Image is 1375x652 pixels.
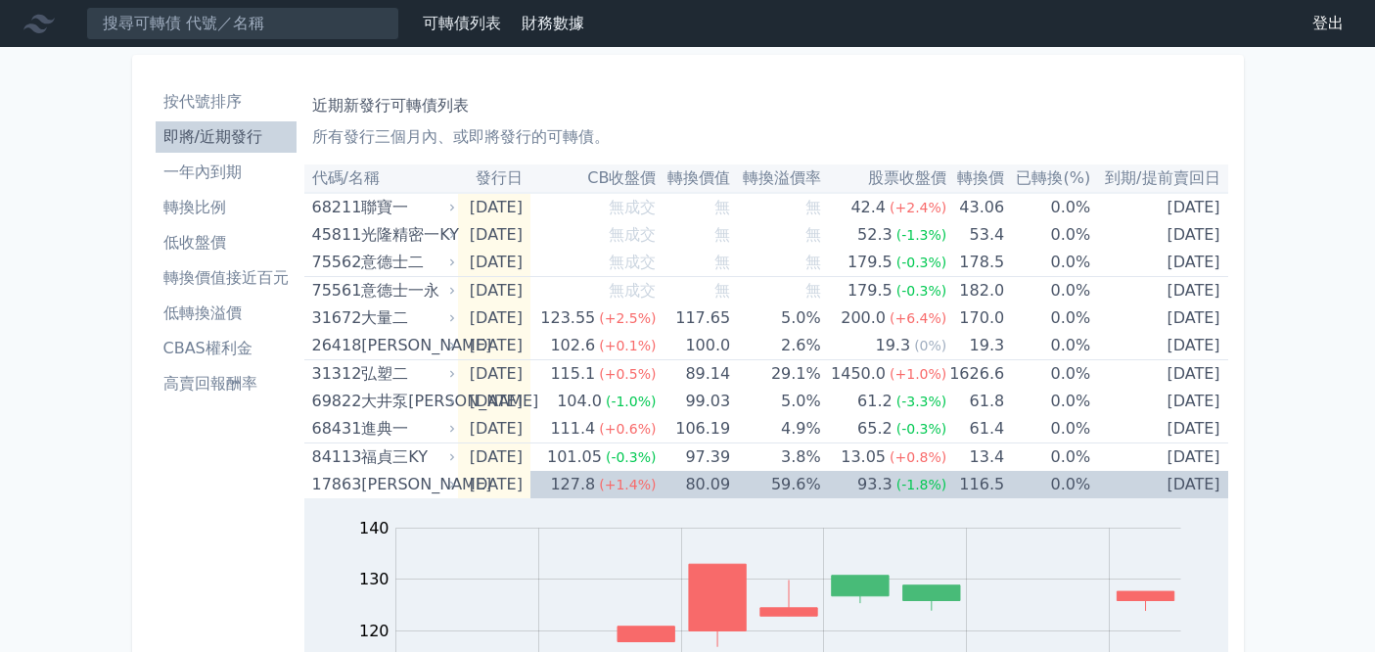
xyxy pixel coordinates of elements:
[1004,193,1090,221] td: 0.0%
[609,225,656,244] span: 無成交
[361,221,451,249] div: 光隆精密一KY
[458,388,530,415] td: [DATE]
[359,571,390,589] tspan: 130
[1004,360,1090,389] td: 0.0%
[946,471,1004,498] td: 116.5
[312,194,357,221] div: 68211
[837,443,890,471] div: 13.05
[1090,249,1227,277] td: [DATE]
[458,332,530,360] td: [DATE]
[896,227,947,243] span: (-1.3%)
[156,125,297,149] li: 即將/近期發行
[458,360,530,389] td: [DATE]
[946,221,1004,249] td: 53.4
[730,360,821,389] td: 29.1%
[946,415,1004,443] td: 61.4
[946,277,1004,305] td: 182.0
[156,227,297,258] a: 低收盤價
[156,302,297,325] li: 低轉換溢價
[714,253,730,271] span: 無
[361,304,451,332] div: 大量二
[730,388,821,415] td: 5.0%
[1004,249,1090,277] td: 0.0%
[656,304,730,332] td: 117.65
[536,304,599,332] div: 123.55
[890,200,946,215] span: (+2.4%)
[896,394,947,409] span: (-3.3%)
[156,192,297,223] a: 轉換比例
[546,415,599,442] div: 111.4
[946,193,1004,221] td: 43.06
[543,443,606,471] div: 101.05
[853,388,896,415] div: 61.2
[730,415,821,443] td: 4.9%
[546,332,599,359] div: 102.6
[1090,415,1227,443] td: [DATE]
[1004,388,1090,415] td: 0.0%
[312,415,357,442] div: 68431
[890,366,946,382] span: (+1.0%)
[1090,443,1227,472] td: [DATE]
[1004,221,1090,249] td: 0.0%
[1004,332,1090,360] td: 0.0%
[458,443,530,472] td: [DATE]
[599,421,656,437] span: (+0.6%)
[312,443,357,471] div: 84113
[606,394,657,409] span: (-1.0%)
[312,388,357,415] div: 69822
[890,449,946,465] span: (+0.8%)
[656,164,730,193] th: 轉換價值
[361,360,451,388] div: 弘塑二
[890,310,946,326] span: (+6.4%)
[606,449,657,465] span: (-0.3%)
[1004,277,1090,305] td: 0.0%
[1004,304,1090,332] td: 0.0%
[156,121,297,153] a: 即將/近期發行
[312,249,357,276] div: 75562
[946,164,1004,193] th: 轉換價
[312,360,357,388] div: 31312
[896,477,947,492] span: (-1.8%)
[805,253,821,271] span: 無
[656,388,730,415] td: 99.03
[730,304,821,332] td: 5.0%
[896,283,947,299] span: (-0.3%)
[156,298,297,329] a: 低轉換溢價
[946,304,1004,332] td: 170.0
[361,277,451,304] div: 意德士一永
[844,249,896,276] div: 179.5
[361,471,451,498] div: [PERSON_NAME]
[805,281,821,300] span: 無
[312,125,1220,149] p: 所有發行三個月內、或即將發行的可轉債。
[805,198,821,216] span: 無
[914,338,946,353] span: (0%)
[361,194,451,221] div: 聯寶一
[458,221,530,249] td: [DATE]
[1090,471,1227,498] td: [DATE]
[458,193,530,221] td: [DATE]
[312,277,357,304] div: 75561
[458,277,530,305] td: [DATE]
[359,519,390,537] tspan: 140
[946,332,1004,360] td: 19.3
[853,415,896,442] div: 65.2
[156,231,297,255] li: 低收盤價
[896,421,947,437] span: (-0.3%)
[821,164,947,193] th: 股票收盤價
[304,164,459,193] th: 代碼/名稱
[361,332,451,359] div: [PERSON_NAME]
[1090,277,1227,305] td: [DATE]
[156,262,297,294] a: 轉換價值接近百元
[546,471,599,498] div: 127.8
[312,304,357,332] div: 31672
[312,471,357,498] div: 17863
[714,198,730,216] span: 無
[86,7,399,40] input: 搜尋可轉債 代號／名稱
[530,164,657,193] th: CB收盤價
[946,388,1004,415] td: 61.8
[1297,8,1359,39] a: 登出
[656,471,730,498] td: 80.09
[312,221,357,249] div: 45811
[1090,221,1227,249] td: [DATE]
[714,225,730,244] span: 無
